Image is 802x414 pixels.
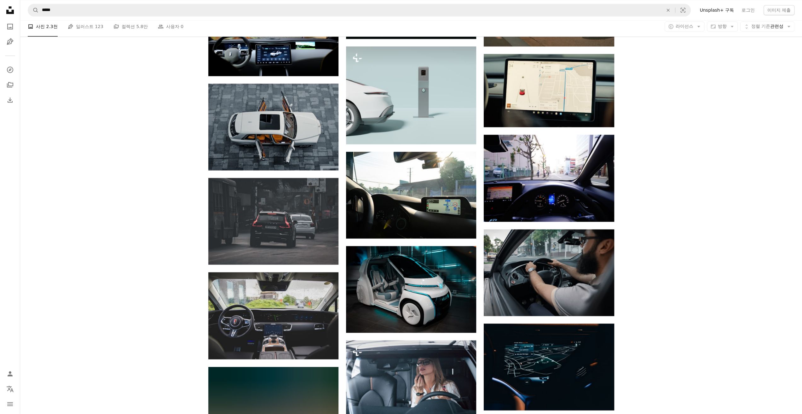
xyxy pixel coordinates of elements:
a: 차 안에서 GPS를 보고 있습니다. [346,192,476,198]
img: 각진 측면보기 현대 캐주얼 수염 난 남자, 안경, 시계 및 티셔츠를 착용하고 차를 운전합니다. 운전자의 손을 닫습니다. [484,229,614,316]
span: 5.8만 [136,23,147,30]
button: 방향 [707,21,738,32]
a: 낮에 거리에서 차량을 타고 있는 사람 [484,175,614,181]
button: 라이선스 [665,21,704,32]
a: 홈 — Unsplash [4,4,16,18]
img: 낮에 거리에서 차량을 타고 있는 사람 [484,135,614,221]
button: 삭제 [661,4,675,16]
span: 방향 [718,24,727,29]
button: 이미지 제출 [764,5,794,15]
img: 화이트와 블랙 BMW M 3 [346,246,476,333]
img: 차 안에서 GPS를 보고 있습니다. [346,152,476,238]
img: 지도와 빨간 차가 있는 자동차 대시보드 [484,54,614,127]
a: 탐색 [4,63,16,76]
button: 시각적 검색 [675,4,690,16]
span: 라이선스 [676,24,693,29]
a: 스티어링 휠과 대시보드가 있는 차량 내부 [208,313,338,318]
img: 자동차의 대시보드가 표시된 자동차 내부 [208,3,338,76]
button: 메뉴 [4,398,16,410]
a: 다운로드 내역 [4,94,16,106]
a: 도로에 블랙 해치백 [208,218,338,224]
a: 일러스트 [4,35,16,48]
a: 컬렉션 [4,79,16,91]
button: 정렬 기준관련성 [740,21,794,32]
a: 로그인 / 가입 [4,367,16,380]
a: 각진 측면보기 현대 캐주얼 수염 난 남자, 안경, 시계 및 티셔츠를 착용하고 차를 운전합니다. 운전자의 손을 닫습니다. [484,270,614,275]
a: Unsplash+ 구독 [696,5,737,15]
a: 일러스트 123 [68,16,103,37]
span: 0 [181,23,183,30]
button: 언어 [4,382,16,395]
img: 스티어링 휠과 대시보드가 있는 차량 내부 [208,272,338,359]
span: 정렬 기준 [751,24,770,29]
a: 지도와 빨간 차가 있는 자동차 대시보드 [484,88,614,93]
img: 흰색 스포츠카의 오버헤드 뷰 [208,84,338,170]
a: 주차 미터기 옆에 주차된 흰색 자동차 [346,92,476,98]
a: 권위있는 사업가. 현대적인 검은 인테리어로 새 차에 앉아 있는 아름다운 금발 소녀. [346,381,476,387]
form: 사이트 전체에서 이미지 찾기 [28,4,691,16]
img: 지도가있는 자동차의 대시 보드 [484,324,614,410]
button: Unsplash 검색 [28,4,39,16]
span: 123 [95,23,103,30]
span: 관련성 [751,23,783,30]
a: 사용자 0 [158,16,183,37]
a: 로그인 [738,5,759,15]
img: 주차 미터기 옆에 주차된 흰색 자동차 [346,46,476,144]
a: 흰색 스포츠카의 오버헤드 뷰 [208,124,338,130]
img: 도로에 블랙 해치백 [208,178,338,265]
a: 사진 [4,20,16,33]
a: 지도가있는 자동차의 대시 보드 [484,364,614,370]
a: 컬렉션 5.8만 [113,16,148,37]
a: 화이트와 블랙 BMW M 3 [346,286,476,292]
a: 자동차의 대시보드가 표시된 자동차 내부 [208,36,338,42]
